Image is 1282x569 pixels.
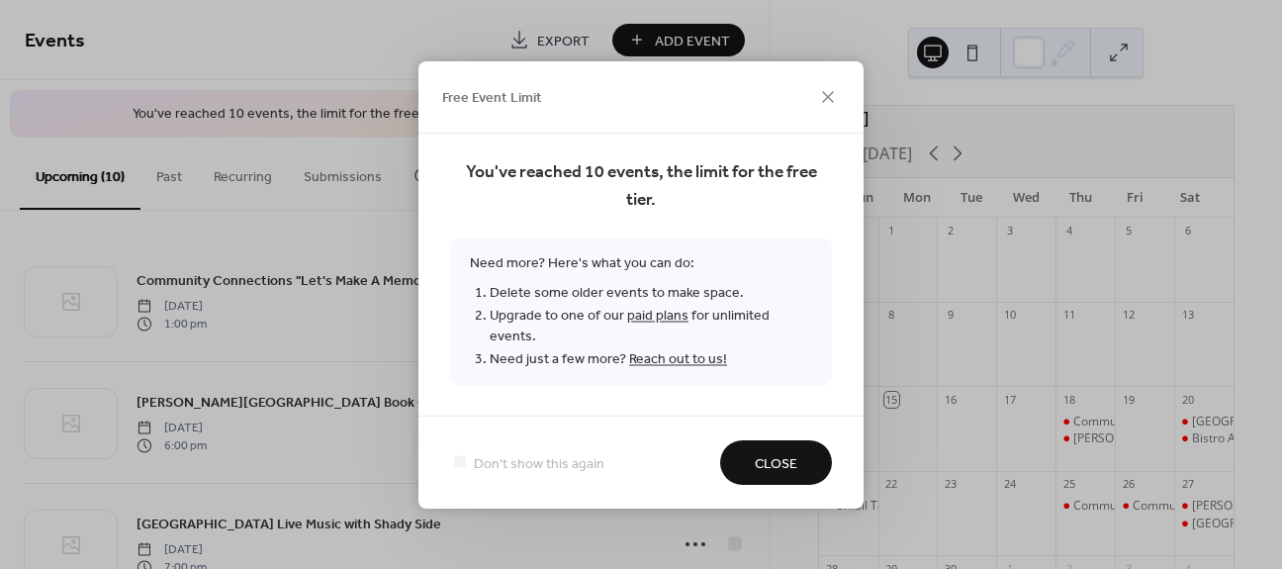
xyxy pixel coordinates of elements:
[442,88,542,109] span: Free Event Limit
[450,237,832,385] span: Need more? Here's what you can do:
[627,302,688,329] a: paid plans
[490,281,812,304] li: Delete some older events to make space.
[720,440,832,485] button: Close
[755,453,797,474] span: Close
[474,453,604,474] span: Don't show this again
[450,158,832,214] span: You've reached 10 events, the limit for the free tier.
[490,347,812,370] li: Need just a few more?
[629,345,727,372] a: Reach out to us!
[490,304,812,347] li: Upgrade to one of our for unlimited events.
